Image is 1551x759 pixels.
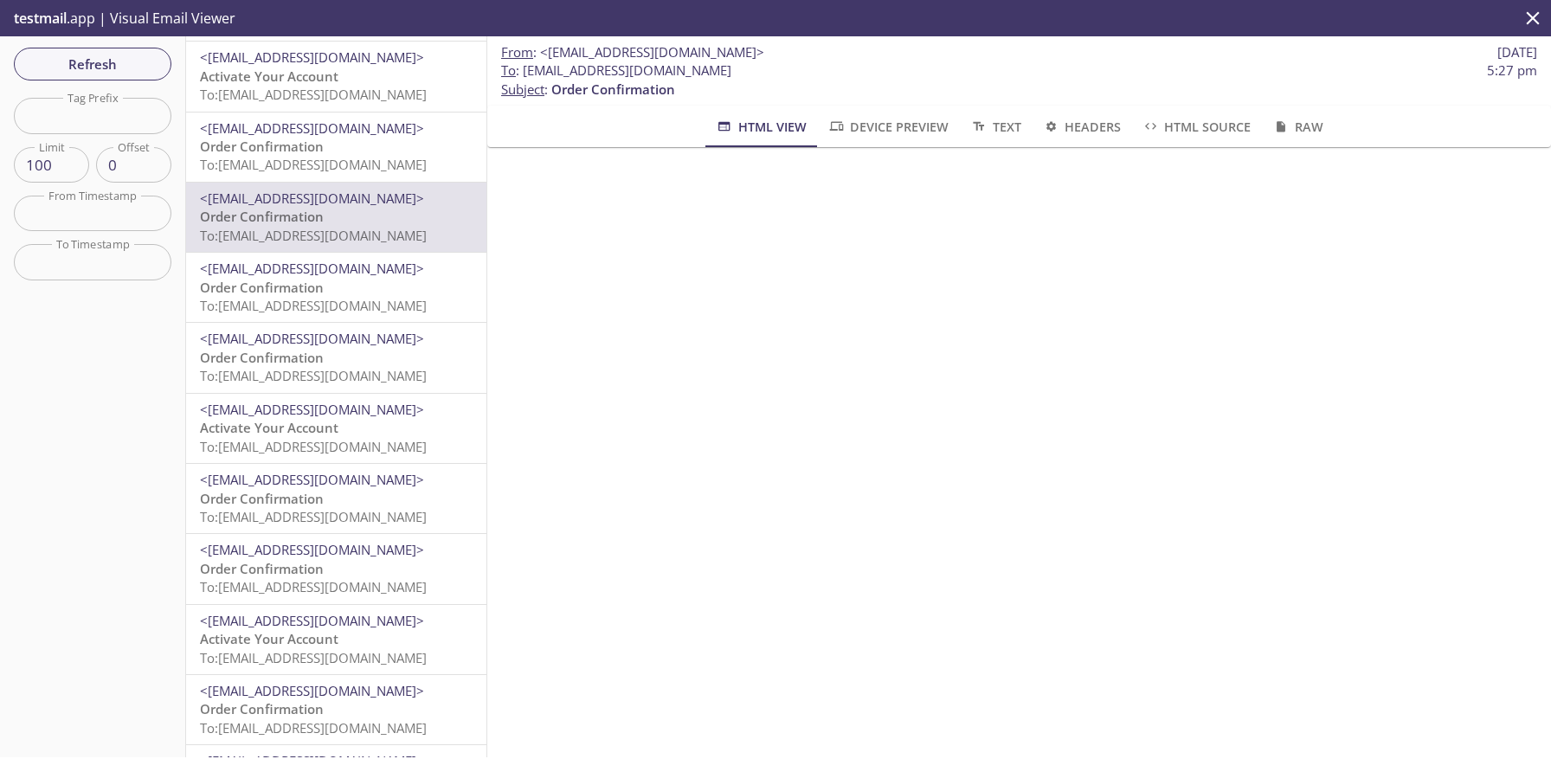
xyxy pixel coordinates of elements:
[200,541,424,558] span: <[EMAIL_ADDRESS][DOMAIN_NAME]>
[186,113,486,182] div: <[EMAIL_ADDRESS][DOMAIN_NAME]>Order ConfirmationTo:[EMAIL_ADDRESS][DOMAIN_NAME]
[200,649,427,666] span: To: [EMAIL_ADDRESS][DOMAIN_NAME]
[501,43,533,61] span: From
[200,508,427,525] span: To: [EMAIL_ADDRESS][DOMAIN_NAME]
[200,279,324,296] span: Order Confirmation
[200,700,324,717] span: Order Confirmation
[186,323,486,392] div: <[EMAIL_ADDRESS][DOMAIN_NAME]>Order ConfirmationTo:[EMAIL_ADDRESS][DOMAIN_NAME]
[200,349,324,366] span: Order Confirmation
[200,578,427,595] span: To: [EMAIL_ADDRESS][DOMAIN_NAME]
[200,367,427,384] span: To: [EMAIL_ADDRESS][DOMAIN_NAME]
[200,612,424,629] span: <[EMAIL_ADDRESS][DOMAIN_NAME]>
[186,464,486,533] div: <[EMAIL_ADDRESS][DOMAIN_NAME]>Order ConfirmationTo:[EMAIL_ADDRESS][DOMAIN_NAME]
[186,675,486,744] div: <[EMAIL_ADDRESS][DOMAIN_NAME]>Order ConfirmationTo:[EMAIL_ADDRESS][DOMAIN_NAME]
[200,719,427,736] span: To: [EMAIL_ADDRESS][DOMAIN_NAME]
[1487,61,1537,80] span: 5:27 pm
[200,119,424,137] span: <[EMAIL_ADDRESS][DOMAIN_NAME]>
[186,605,486,674] div: <[EMAIL_ADDRESS][DOMAIN_NAME]>Activate Your AccountTo:[EMAIL_ADDRESS][DOMAIN_NAME]
[715,116,806,138] span: HTML View
[14,48,171,80] button: Refresh
[501,43,764,61] span: :
[827,116,949,138] span: Device Preview
[200,227,427,244] span: To: [EMAIL_ADDRESS][DOMAIN_NAME]
[200,401,424,418] span: <[EMAIL_ADDRESS][DOMAIN_NAME]>
[14,9,67,28] span: testmail
[200,330,424,347] span: <[EMAIL_ADDRESS][DOMAIN_NAME]>
[200,260,424,277] span: <[EMAIL_ADDRESS][DOMAIN_NAME]>
[501,80,544,98] span: Subject
[200,156,427,173] span: To: [EMAIL_ADDRESS][DOMAIN_NAME]
[1497,43,1537,61] span: [DATE]
[200,682,424,699] span: <[EMAIL_ADDRESS][DOMAIN_NAME]>
[551,80,675,98] span: Order Confirmation
[200,560,324,577] span: Order Confirmation
[200,48,424,66] span: <[EMAIL_ADDRESS][DOMAIN_NAME]>
[1142,116,1251,138] span: HTML Source
[969,116,1020,138] span: Text
[28,53,158,75] span: Refresh
[200,68,338,85] span: Activate Your Account
[540,43,764,61] span: <[EMAIL_ADDRESS][DOMAIN_NAME]>
[200,208,324,225] span: Order Confirmation
[186,42,486,111] div: <[EMAIL_ADDRESS][DOMAIN_NAME]>Activate Your AccountTo:[EMAIL_ADDRESS][DOMAIN_NAME]
[186,394,486,463] div: <[EMAIL_ADDRESS][DOMAIN_NAME]>Activate Your AccountTo:[EMAIL_ADDRESS][DOMAIN_NAME]
[1042,116,1121,138] span: Headers
[200,471,424,488] span: <[EMAIL_ADDRESS][DOMAIN_NAME]>
[200,190,424,207] span: <[EMAIL_ADDRESS][DOMAIN_NAME]>
[186,253,486,322] div: <[EMAIL_ADDRESS][DOMAIN_NAME]>Order ConfirmationTo:[EMAIL_ADDRESS][DOMAIN_NAME]
[200,630,338,647] span: Activate Your Account
[186,534,486,603] div: <[EMAIL_ADDRESS][DOMAIN_NAME]>Order ConfirmationTo:[EMAIL_ADDRESS][DOMAIN_NAME]
[200,490,324,507] span: Order Confirmation
[186,183,486,252] div: <[EMAIL_ADDRESS][DOMAIN_NAME]>Order ConfirmationTo:[EMAIL_ADDRESS][DOMAIN_NAME]
[501,61,516,79] span: To
[501,61,1537,99] p: :
[200,438,427,455] span: To: [EMAIL_ADDRESS][DOMAIN_NAME]
[501,61,731,80] span: : [EMAIL_ADDRESS][DOMAIN_NAME]
[200,138,324,155] span: Order Confirmation
[1271,116,1323,138] span: Raw
[200,419,338,436] span: Activate Your Account
[200,86,427,103] span: To: [EMAIL_ADDRESS][DOMAIN_NAME]
[200,297,427,314] span: To: [EMAIL_ADDRESS][DOMAIN_NAME]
